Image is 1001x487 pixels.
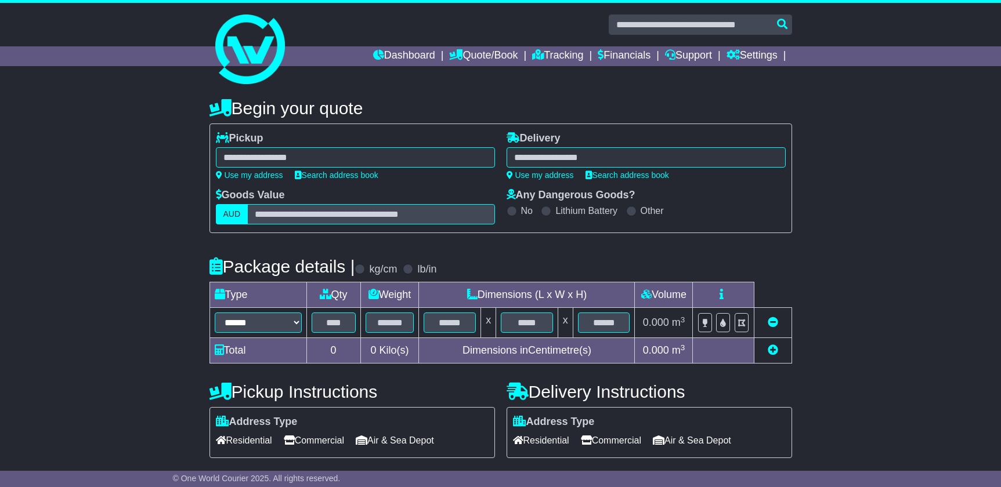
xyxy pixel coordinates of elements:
a: Use my address [507,170,574,180]
label: Address Type [513,416,595,428]
label: lb/in [417,263,436,276]
sup: 3 [681,343,685,352]
h4: Begin your quote [209,99,792,118]
label: No [521,205,533,216]
a: Search address book [295,170,378,180]
span: Residential [513,431,569,449]
span: 0.000 [643,317,669,328]
a: Add new item [768,344,778,356]
td: Qty [306,282,360,308]
td: Type [209,282,306,308]
a: Quote/Book [449,46,518,66]
h4: Delivery Instructions [507,382,792,401]
h4: Pickup Instructions [209,382,495,401]
a: Search address book [586,170,669,180]
td: Total [209,338,306,364]
label: Any Dangerous Goods? [507,189,635,202]
h4: Package details | [209,257,355,276]
label: Address Type [216,416,298,428]
span: m [672,317,685,328]
span: Air & Sea Depot [653,431,731,449]
span: Residential [216,431,272,449]
span: 0 [370,344,376,356]
a: Settings [727,46,778,66]
label: Lithium Battery [555,205,617,216]
sup: 3 [681,315,685,324]
span: Air & Sea Depot [356,431,434,449]
span: Commercial [581,431,641,449]
label: AUD [216,204,248,224]
td: Dimensions in Centimetre(s) [419,338,635,364]
td: x [558,308,573,338]
span: © One World Courier 2025. All rights reserved. [173,474,341,483]
span: m [672,344,685,356]
label: Pickup [216,132,263,145]
a: Remove this item [768,317,778,328]
span: Commercial [284,431,344,449]
label: kg/cm [369,263,397,276]
td: Dimensions (L x W x H) [419,282,635,308]
td: Weight [360,282,419,308]
label: Delivery [507,132,561,145]
td: x [481,308,496,338]
td: Volume [635,282,693,308]
a: Use my address [216,170,283,180]
a: Support [665,46,712,66]
td: Kilo(s) [360,338,419,364]
label: Goods Value [216,189,285,202]
a: Tracking [532,46,583,66]
span: 0.000 [643,344,669,356]
a: Dashboard [373,46,435,66]
td: 0 [306,338,360,364]
a: Financials [598,46,651,66]
label: Other [641,205,664,216]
